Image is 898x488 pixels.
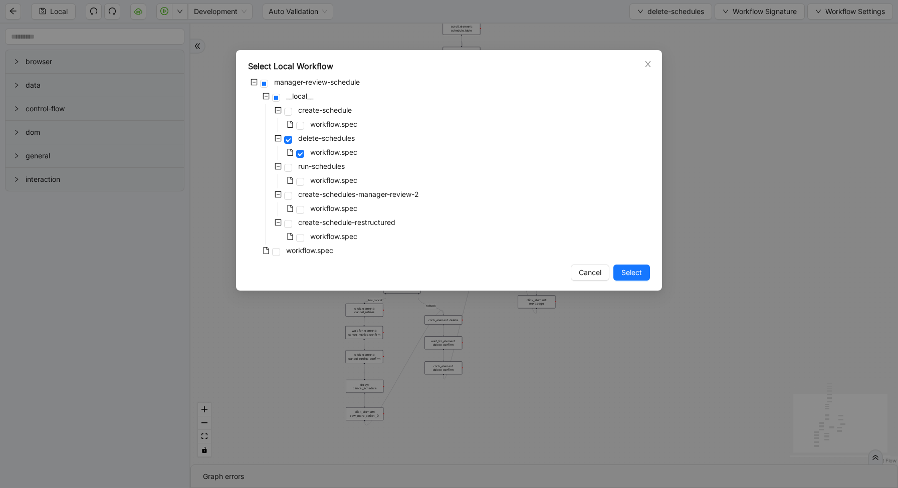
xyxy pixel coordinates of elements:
span: run-schedules [296,160,347,172]
span: __local__ [286,92,313,100]
span: workflow.spec [286,246,333,255]
span: create-schedule-restructured [296,216,397,228]
span: file [287,233,294,240]
span: workflow.spec [308,230,359,242]
span: file [287,149,294,156]
span: file [287,177,294,184]
span: workflow.spec [308,118,359,130]
span: create-schedules-manager-review-2 [296,188,421,200]
span: workflow.spec [308,174,359,186]
span: workflow.spec [308,146,359,158]
span: workflow.spec [310,176,357,184]
button: Cancel [571,265,609,281]
span: workflow.spec [310,148,357,156]
span: delete-schedules [298,134,355,142]
span: minus-square [275,107,282,114]
span: __local__ [284,90,315,102]
span: workflow.spec [310,204,357,212]
span: workflow.spec [284,245,335,257]
span: create-schedule [296,104,354,116]
span: workflow.spec [310,120,357,128]
span: minus-square [275,219,282,226]
div: Select Local Workflow [248,60,650,72]
span: Select [621,267,642,278]
span: workflow.spec [308,202,359,214]
span: close [644,60,652,68]
span: manager-review-schedule [272,76,362,88]
button: Close [642,59,653,70]
span: minus-square [263,93,270,100]
span: create-schedules-manager-review-2 [298,190,419,198]
span: minus-square [275,163,282,170]
span: minus-square [275,191,282,198]
span: minus-square [251,79,258,86]
span: create-schedule-restructured [298,218,395,226]
span: create-schedule [298,106,352,114]
span: Cancel [579,267,601,278]
span: manager-review-schedule [274,78,360,86]
span: workflow.spec [310,232,357,240]
span: file [263,247,270,254]
span: run-schedules [298,162,345,170]
span: file [287,121,294,128]
span: file [287,205,294,212]
button: Select [613,265,650,281]
span: minus-square [275,135,282,142]
span: delete-schedules [296,132,357,144]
